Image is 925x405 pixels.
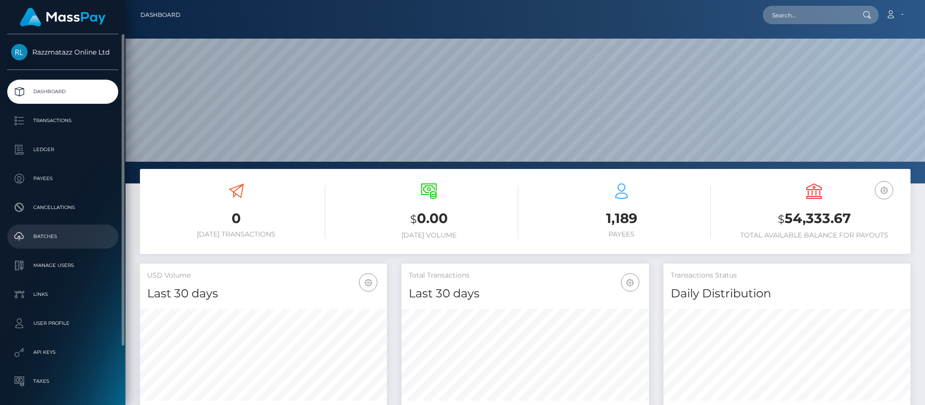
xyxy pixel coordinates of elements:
[11,287,114,302] p: Links
[7,80,118,104] a: Dashboard
[11,316,114,331] p: User Profile
[140,5,180,25] a: Dashboard
[11,84,114,99] p: Dashboard
[533,230,711,238] h6: Payees
[11,258,114,273] p: Manage Users
[147,271,380,280] h5: USD Volume
[11,171,114,186] p: Payees
[147,230,325,238] h6: [DATE] Transactions
[671,271,903,280] h5: Transactions Status
[11,44,28,60] img: Razzmatazz Online Ltd
[11,142,114,157] p: Ledger
[7,224,118,249] a: Batches
[11,374,114,389] p: Taxes
[147,285,380,302] h4: Last 30 days
[7,138,118,162] a: Ledger
[533,209,711,228] h3: 1,189
[7,167,118,191] a: Payees
[11,113,114,128] p: Transactions
[11,345,114,360] p: API Keys
[409,271,641,280] h5: Total Transactions
[7,109,118,133] a: Transactions
[147,209,325,228] h3: 0
[20,8,106,27] img: MassPay Logo
[410,212,417,226] small: $
[7,253,118,278] a: Manage Users
[409,285,641,302] h4: Last 30 days
[11,229,114,244] p: Batches
[11,200,114,215] p: Cancellations
[778,212,785,226] small: $
[763,6,854,24] input: Search...
[7,48,118,56] span: Razzmatazz Online Ltd
[7,369,118,393] a: Taxes
[725,231,903,239] h6: Total Available Balance for Payouts
[725,209,903,229] h3: 54,333.67
[7,340,118,364] a: API Keys
[671,285,903,302] h4: Daily Distribution
[7,196,118,220] a: Cancellations
[340,209,518,229] h3: 0.00
[340,231,518,239] h6: [DATE] Volume
[7,311,118,335] a: User Profile
[7,282,118,307] a: Links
